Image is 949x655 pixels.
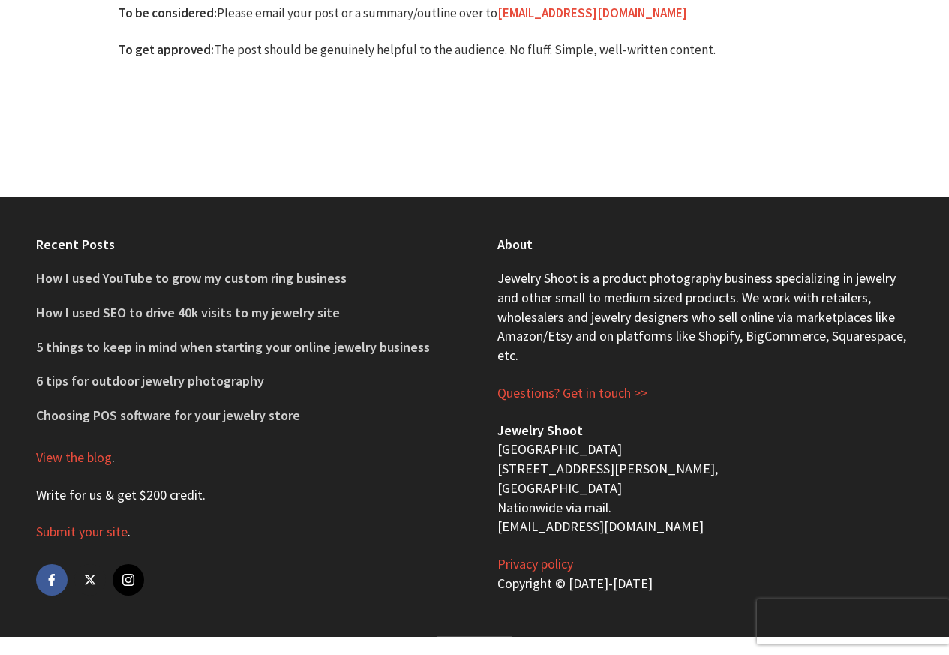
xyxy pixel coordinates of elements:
a: View the blog [36,449,112,467]
a: [EMAIL_ADDRESS][DOMAIN_NAME] [497,5,687,22]
p: . [36,522,452,542]
b: Jewelry Shoot [497,422,583,439]
a: Privacy policy [497,555,573,573]
a: 5 things to keep in mind when starting your online jewelry business [36,338,430,356]
a: Write for us & get $200 credit [36,486,203,504]
a: 6 tips for outdoor jewelry photography [36,372,264,389]
a: twitter [74,564,106,596]
a: Questions? Get in touch >> [497,384,647,402]
a: How I used SEO to drive 40k visits to my jewelry site [36,304,340,321]
p: The post should be genuinely helpful to the audience. No fluff. Simple, well-written content. [119,41,831,60]
strong: To get approved: [119,41,214,58]
strong: To be considered: [119,5,217,21]
p: . [36,485,452,505]
a: facebook [36,564,68,596]
a: Choosing POS software for your jewelry store [36,407,300,424]
p: Copyright © [DATE]-[DATE] [497,554,914,593]
p: [GEOGRAPHIC_DATA] [STREET_ADDRESS][PERSON_NAME], [GEOGRAPHIC_DATA] Nationwide via mail. [EMAIL_AD... [497,421,914,536]
p: Jewelry Shoot is a product photography business specializing in jewelry and other small to medium... [497,269,914,365]
h4: Recent Posts [36,235,452,254]
a: instagram [113,564,144,596]
a: Submit your site [36,523,128,541]
a: How I used YouTube to grow my custom ring business [36,269,347,287]
p: Please email your post or a summary/outline over to [119,4,831,23]
h4: About [497,235,914,254]
iframe: reCAPTCHA [757,599,949,644]
p: . [36,448,452,467]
